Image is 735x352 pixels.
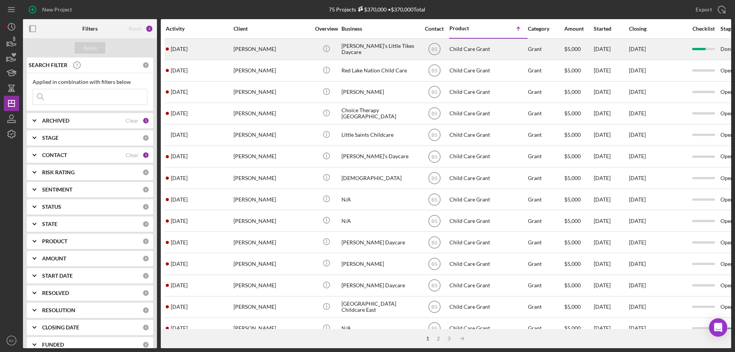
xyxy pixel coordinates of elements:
[142,221,149,228] div: 0
[42,255,66,262] b: AMOUNT
[594,82,628,102] div: [DATE]
[449,146,526,167] div: Child Care Grant
[629,239,646,246] time: [DATE]
[449,254,526,274] div: Child Care Grant
[528,82,563,102] div: Grant
[629,67,646,74] time: [DATE]
[449,82,526,102] div: Child Care Grant
[341,146,418,167] div: [PERSON_NAME]'s Daycare
[171,261,188,267] time: 2024-11-22 15:31
[629,153,646,159] time: [DATE]
[341,82,418,102] div: [PERSON_NAME]
[234,26,310,32] div: Client
[341,275,418,296] div: [PERSON_NAME] Daycare
[341,254,418,274] div: [PERSON_NAME]
[431,47,437,52] text: BS
[594,297,628,317] div: [DATE]
[629,26,686,32] div: Closing
[696,2,712,17] div: Export
[528,26,563,32] div: Category
[142,203,149,210] div: 0
[234,82,310,102] div: [PERSON_NAME]
[431,240,437,245] text: BS
[75,42,105,54] button: Apply
[687,26,720,32] div: Checklist
[629,131,646,138] time: [DATE]
[234,232,310,252] div: [PERSON_NAME]
[629,46,646,52] time: [DATE]
[564,218,581,224] span: $5,000
[449,168,526,188] div: Child Care Grant
[431,175,437,181] text: BS
[528,275,563,296] div: Grant
[528,211,563,231] div: Grant
[564,131,581,138] span: $5,000
[171,175,188,181] time: 2024-09-12 16:36
[594,146,628,167] div: [DATE]
[564,153,581,159] span: $5,000
[431,326,437,331] text: BS
[449,125,526,145] div: Child Care Grant
[629,175,646,181] time: [DATE]
[449,39,526,59] div: Child Care Grant
[422,336,433,342] div: 1
[341,125,418,145] div: Little Saints Childcare
[594,39,628,59] div: [DATE]
[594,103,628,124] div: [DATE]
[449,318,526,339] div: Child Care Grant
[449,189,526,210] div: Child Care Grant
[431,305,437,310] text: BS
[234,146,310,167] div: [PERSON_NAME]
[142,341,149,348] div: 0
[629,110,646,116] time: [DATE]
[234,39,310,59] div: [PERSON_NAME]
[564,46,581,52] span: $5,000
[629,303,646,310] time: [DATE]
[234,189,310,210] div: [PERSON_NAME]
[42,290,69,296] b: RESOLVED
[142,324,149,331] div: 0
[171,46,188,52] time: 2025-05-02 18:51
[431,262,437,267] text: BS
[594,275,628,296] div: [DATE]
[564,26,593,32] div: Amount
[171,304,188,310] time: 2024-10-01 18:00
[431,68,437,74] text: BS
[234,211,310,231] div: [PERSON_NAME]
[341,318,418,339] div: N/A
[82,26,98,32] b: Filters
[42,187,72,193] b: SENTIMENT
[629,196,646,203] time: [DATE]
[341,211,418,231] div: N/A
[564,282,581,288] span: $5,000
[594,26,628,32] div: Started
[449,275,526,296] div: Child Care Grant
[564,325,581,331] span: $5,000
[528,189,563,210] div: Grant
[594,168,628,188] div: [DATE]
[341,26,418,32] div: Business
[629,260,646,267] time: [DATE]
[234,318,310,339] div: [PERSON_NAME]
[142,255,149,262] div: 0
[234,168,310,188] div: [PERSON_NAME]
[594,189,628,210] div: [DATE]
[528,125,563,145] div: Grant
[4,333,19,348] button: BS
[42,204,61,210] b: STATUS
[42,238,67,244] b: PRODUCT
[126,118,139,124] div: Clear
[142,62,149,69] div: 0
[142,117,149,124] div: 1
[171,132,188,138] time: 2024-09-05 18:41
[142,152,149,159] div: 1
[234,125,310,145] div: [PERSON_NAME]
[431,283,437,288] text: BS
[234,275,310,296] div: [PERSON_NAME]
[528,297,563,317] div: Grant
[126,152,139,158] div: Clear
[528,61,563,81] div: Grant
[234,297,310,317] div: [PERSON_NAME]
[42,118,69,124] b: ARCHIVED
[431,218,437,224] text: BS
